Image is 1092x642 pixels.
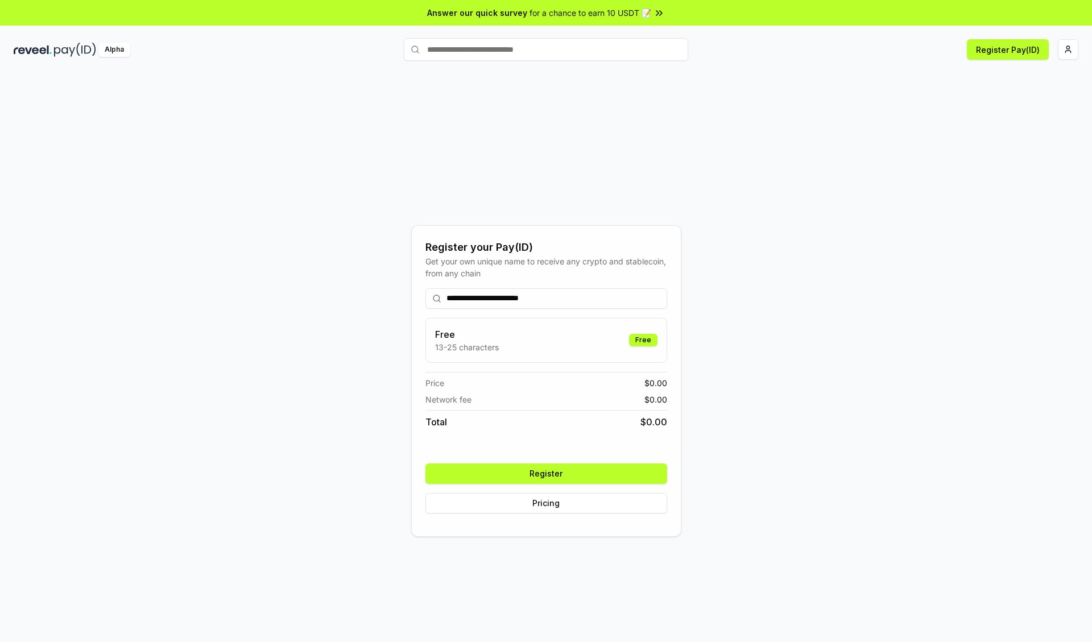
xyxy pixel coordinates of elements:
[425,493,667,513] button: Pricing
[967,39,1049,60] button: Register Pay(ID)
[425,377,444,389] span: Price
[425,394,471,405] span: Network fee
[98,43,130,57] div: Alpha
[435,328,499,341] h3: Free
[530,7,651,19] span: for a chance to earn 10 USDT 📝
[435,341,499,353] p: 13-25 characters
[640,415,667,429] span: $ 0.00
[425,463,667,484] button: Register
[425,415,447,429] span: Total
[644,394,667,405] span: $ 0.00
[425,255,667,279] div: Get your own unique name to receive any crypto and stablecoin, from any chain
[54,43,96,57] img: pay_id
[14,43,52,57] img: reveel_dark
[425,239,667,255] div: Register your Pay(ID)
[644,377,667,389] span: $ 0.00
[427,7,527,19] span: Answer our quick survey
[629,334,657,346] div: Free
